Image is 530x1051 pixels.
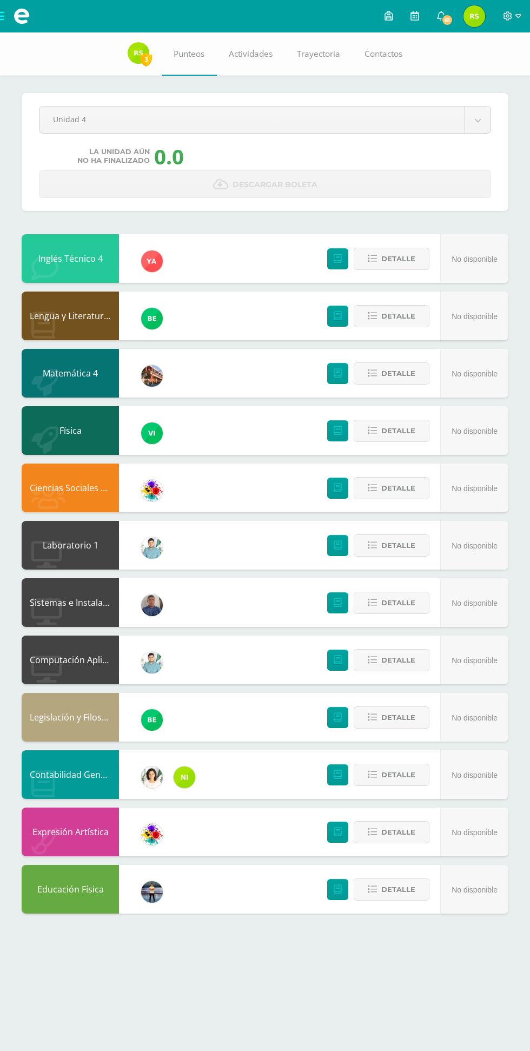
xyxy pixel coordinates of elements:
[22,406,119,455] div: Física
[441,14,453,26] span: 61
[354,764,429,786] button: Detalle
[354,821,429,843] button: Detalle
[22,234,119,283] div: Inglés Técnico 4
[22,521,119,570] div: Laboratorio 1
[381,593,415,613] span: Detalle
[141,881,163,903] img: bde165c00b944de6c05dcae7d51e2fcc.png
[381,478,415,498] span: Detalle
[141,594,163,616] img: bf66807720f313c6207fc724d78fb4d0.png
[22,808,119,856] div: Expresión Artística
[354,706,429,729] button: Detalle
[354,477,429,499] button: Detalle
[452,713,498,722] span: No disponible
[141,766,163,788] img: 7a8e161cab7694f51b452fdf17c6d5da.png
[354,592,429,614] button: Detalle
[77,148,150,165] span: La unidad aún no ha finalizado
[141,480,163,501] img: d0a5be8572cbe4fc9d9d910beeabcdaa.png
[353,32,415,76] a: Contactos
[217,32,285,76] a: Actividades
[381,708,415,728] span: Detalle
[452,771,498,779] span: No disponible
[22,578,119,627] div: Sistemas e Instalación de Software
[162,32,217,76] a: Punteos
[39,107,491,133] a: Unidad 4
[381,765,415,785] span: Detalle
[452,427,498,435] span: No disponible
[354,534,429,557] button: Detalle
[452,255,498,263] span: No disponible
[354,248,429,270] button: Detalle
[22,693,119,742] div: Legislación y Filosofía Empresarial
[22,865,119,914] div: Educación Física
[452,369,498,378] span: No disponible
[285,32,353,76] a: Trayectoria
[22,292,119,340] div: Lengua y Literatura 4
[381,249,415,269] span: Detalle
[128,42,149,64] img: 40ba22f16ea8f5f1325d4f40f26342e8.png
[141,308,163,329] img: b85866ae7f275142dc9a325ef37a630d.png
[381,306,415,326] span: Detalle
[297,48,340,60] span: Trayectoria
[354,649,429,671] button: Detalle
[463,5,485,27] img: 40ba22f16ea8f5f1325d4f40f26342e8.png
[141,365,163,387] img: 0a4f8d2552c82aaa76f7aefb013bc2ce.png
[141,824,163,845] img: d0a5be8572cbe4fc9d9d910beeabcdaa.png
[365,48,402,60] span: Contactos
[381,650,415,670] span: Detalle
[233,171,317,198] span: Descargar boleta
[154,142,184,170] div: 0.0
[354,420,429,442] button: Detalle
[381,363,415,384] span: Detalle
[22,636,119,684] div: Computación Aplicada
[381,880,415,900] span: Detalle
[452,656,498,665] span: No disponible
[141,250,163,272] img: 90ee13623fa7c5dbc2270dab131931b4.png
[22,464,119,512] div: Ciencias Sociales y Formación Ciudadana 4
[140,52,152,66] span: 3
[141,537,163,559] img: 3bbeeb896b161c296f86561e735fa0fc.png
[174,766,195,788] img: ca60df5ae60ada09d1f93a1da4ab2e41.png
[354,878,429,901] button: Detalle
[53,107,451,132] span: Unidad 4
[381,536,415,556] span: Detalle
[354,362,429,385] button: Detalle
[22,349,119,398] div: Matemática 4
[452,312,498,321] span: No disponible
[22,750,119,799] div: Contabilidad General
[141,652,163,673] img: 3bbeeb896b161c296f86561e735fa0fc.png
[174,48,204,60] span: Punteos
[452,885,498,894] span: No disponible
[452,599,498,607] span: No disponible
[229,48,273,60] span: Actividades
[141,709,163,731] img: b85866ae7f275142dc9a325ef37a630d.png
[141,422,163,444] img: a241c2b06c5b4daf9dd7cbc5f490cd0f.png
[452,541,498,550] span: No disponible
[381,421,415,441] span: Detalle
[452,828,498,837] span: No disponible
[354,305,429,327] button: Detalle
[381,822,415,842] span: Detalle
[452,484,498,493] span: No disponible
